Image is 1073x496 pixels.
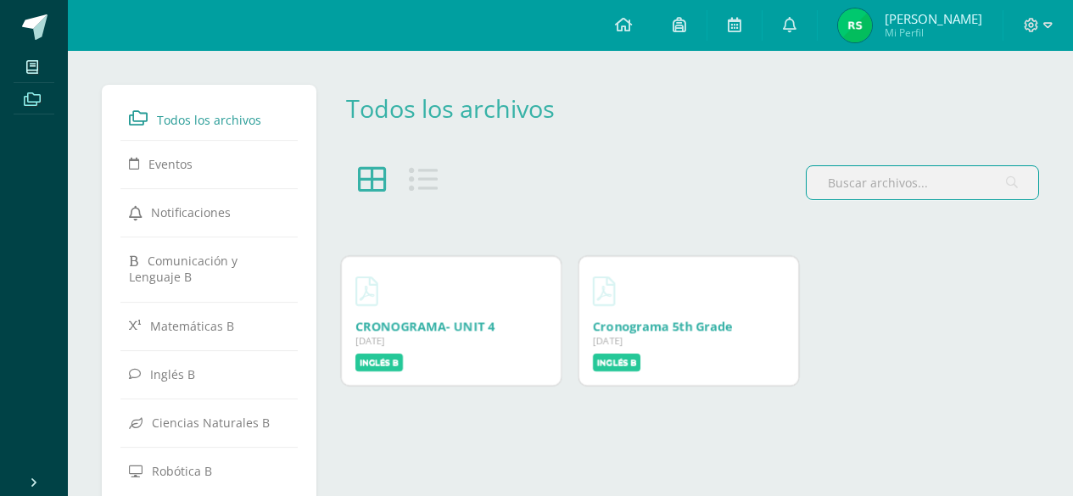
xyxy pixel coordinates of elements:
label: Inglés B [355,354,403,371]
a: Eventos [129,148,289,179]
a: Cronograma 5th Grade [593,318,733,334]
span: Todos los archivos [157,112,261,128]
div: [DATE] [355,334,547,347]
div: Descargar Cronograma 5th Grade.pdf [593,318,785,334]
a: Matemáticas B [129,310,289,341]
span: Eventos [148,156,193,172]
span: Inglés B [150,366,195,382]
a: Todos los archivos [346,92,555,125]
span: Matemáticas B [150,318,234,334]
a: Robótica B [129,455,289,486]
label: Inglés B [593,354,640,371]
span: Ciencias Naturales B [152,415,270,431]
a: Descargar CRONOGRAMA- UNIT 4.pdf [355,270,377,311]
div: [DATE] [593,334,785,347]
a: Inglés B [129,359,289,389]
span: Notificaciones [151,204,231,220]
div: Descargar CRONOGRAMA- UNIT 4.pdf [355,318,547,334]
span: Robótica B [152,463,212,479]
a: Todos los archivos [129,103,289,133]
span: Comunicación y Lenguaje B [129,253,238,285]
a: CRONOGRAMA- UNIT 4 [355,318,495,334]
a: Notificaciones [129,197,289,227]
a: Comunicación y Lenguaje B [129,245,289,292]
span: [PERSON_NAME] [885,10,982,27]
input: Buscar archivos... [807,166,1038,199]
span: Mi Perfil [885,25,982,40]
a: Ciencias Naturales B [129,407,289,437]
a: Descargar Cronograma 5th Grade.pdf [593,270,615,311]
div: Todos los archivos [346,92,580,125]
img: e8dad5824b051cc7d13a0df8db29d873.png [838,8,872,42]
